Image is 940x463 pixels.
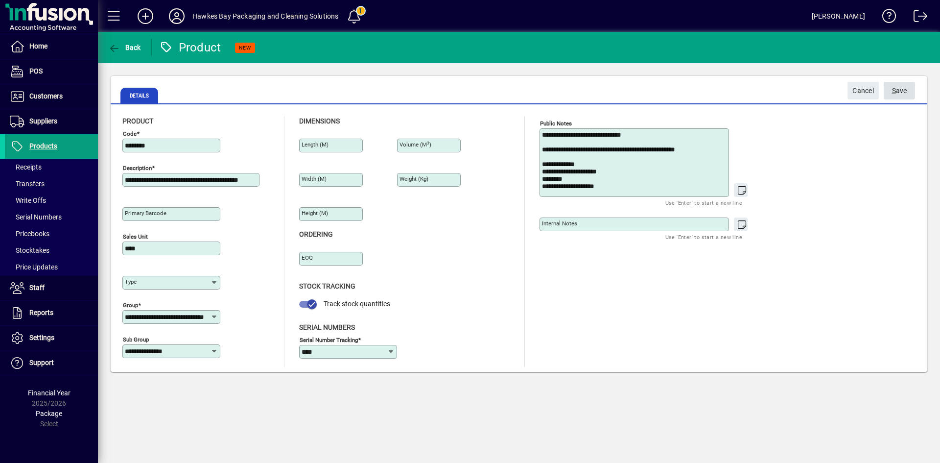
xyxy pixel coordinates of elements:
[324,300,390,308] span: Track stock quantities
[29,117,57,125] span: Suppliers
[28,389,70,397] span: Financial Year
[5,84,98,109] a: Customers
[427,141,429,146] sup: 3
[29,67,43,75] span: POS
[29,359,54,366] span: Support
[10,230,49,238] span: Pricebooks
[302,254,313,261] mat-label: EOQ
[98,39,152,56] app-page-header-button: Back
[299,323,355,331] span: Serial Numbers
[540,120,572,127] mat-label: Public Notes
[10,180,45,188] span: Transfers
[5,225,98,242] a: Pricebooks
[302,141,329,148] mat-label: Length (m)
[29,284,45,292] span: Staff
[125,210,166,217] mat-label: Primary barcode
[123,233,148,240] mat-label: Sales unit
[5,326,98,350] a: Settings
[5,192,98,209] a: Write Offs
[884,82,915,99] button: Save
[399,141,431,148] mat-label: Volume (m )
[542,220,577,227] mat-label: Internal Notes
[300,336,358,343] mat-label: Serial Number tracking
[159,40,221,55] div: Product
[665,197,742,208] mat-hint: Use 'Enter' to start a new line
[123,336,149,343] mat-label: Sub group
[5,209,98,225] a: Serial Numbers
[5,109,98,134] a: Suppliers
[130,7,161,25] button: Add
[122,117,153,125] span: Product
[5,351,98,375] a: Support
[812,8,865,24] div: [PERSON_NAME]
[29,42,47,50] span: Home
[665,231,742,243] mat-hint: Use 'Enter' to start a new line
[192,8,339,24] div: Hawkes Bay Packaging and Cleaning Solutions
[36,410,62,417] span: Package
[5,59,98,84] a: POS
[5,301,98,325] a: Reports
[123,302,138,309] mat-label: Group
[239,45,251,51] span: NEW
[29,334,54,341] span: Settings
[5,276,98,300] a: Staff
[29,142,57,150] span: Products
[161,7,192,25] button: Profile
[875,2,896,34] a: Knowledge Base
[123,165,152,171] mat-label: Description
[10,163,42,171] span: Receipts
[10,213,62,221] span: Serial Numbers
[852,83,874,99] span: Cancel
[10,246,49,254] span: Stocktakes
[10,263,58,271] span: Price Updates
[123,130,137,137] mat-label: Code
[125,278,137,285] mat-label: Type
[302,175,327,182] mat-label: Width (m)
[302,210,328,217] mat-label: Height (m)
[106,39,143,56] button: Back
[906,2,928,34] a: Logout
[5,34,98,59] a: Home
[5,259,98,275] a: Price Updates
[299,230,333,238] span: Ordering
[108,44,141,51] span: Back
[29,92,63,100] span: Customers
[299,282,355,290] span: Stock Tracking
[847,82,879,99] button: Cancel
[120,88,158,103] span: Details
[299,117,340,125] span: Dimensions
[5,175,98,192] a: Transfers
[892,87,896,95] span: S
[5,159,98,175] a: Receipts
[5,242,98,259] a: Stocktakes
[10,196,46,204] span: Write Offs
[892,83,907,99] span: ave
[29,309,53,317] span: Reports
[399,175,428,182] mat-label: Weight (Kg)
